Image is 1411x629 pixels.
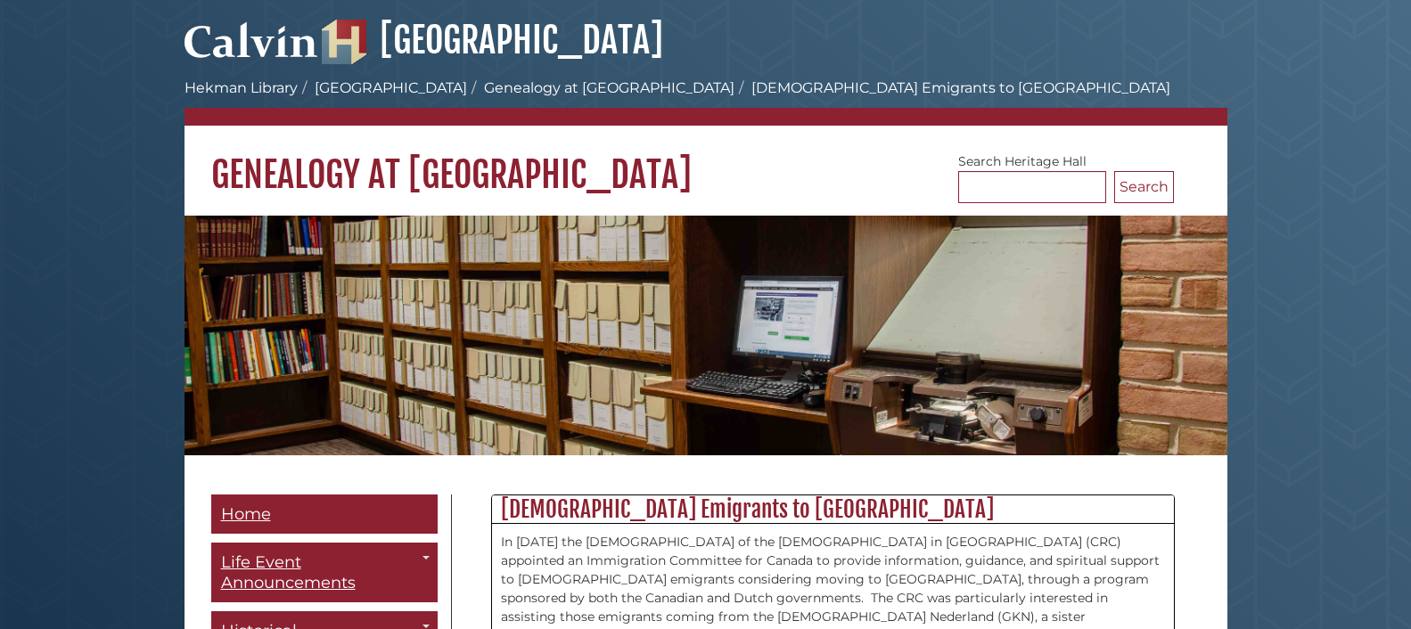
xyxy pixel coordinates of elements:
[492,495,1174,524] h2: [DEMOGRAPHIC_DATA] Emigrants to [GEOGRAPHIC_DATA]
[734,78,1170,99] li: [DEMOGRAPHIC_DATA] Emigrants to [GEOGRAPHIC_DATA]
[1114,171,1174,203] button: Search
[315,79,467,96] a: [GEOGRAPHIC_DATA]
[185,78,1227,126] nav: breadcrumb
[185,126,1227,197] h1: Genealogy at [GEOGRAPHIC_DATA]
[185,14,318,64] img: Calvin
[185,41,318,57] a: Calvin University
[211,543,438,602] a: Life Event Announcements
[185,79,298,96] a: Hekman Library
[221,552,356,592] span: Life Event Announcements
[322,20,366,64] img: Hekman Library Logo
[484,79,734,96] a: Genealogy at [GEOGRAPHIC_DATA]
[221,504,271,524] span: Home
[211,494,438,535] a: Home
[322,18,663,62] a: [GEOGRAPHIC_DATA]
